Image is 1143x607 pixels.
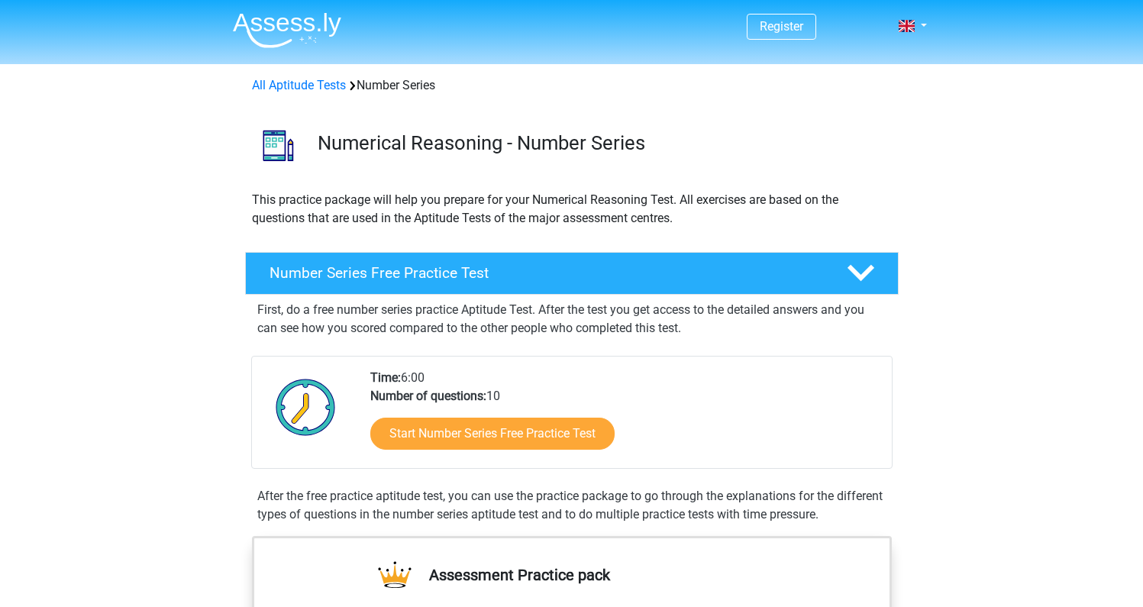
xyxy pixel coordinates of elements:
[267,369,344,445] img: Clock
[246,76,898,95] div: Number Series
[246,113,311,178] img: number series
[233,12,341,48] img: Assessly
[370,418,615,450] a: Start Number Series Free Practice Test
[239,252,905,295] a: Number Series Free Practice Test
[270,264,822,282] h4: Number Series Free Practice Test
[252,191,892,228] p: This practice package will help you prepare for your Numerical Reasoning Test. All exercises are ...
[359,369,891,468] div: 6:00 10
[251,487,893,524] div: After the free practice aptitude test, you can use the practice package to go through the explana...
[370,389,486,403] b: Number of questions:
[370,370,401,385] b: Time:
[257,301,886,337] p: First, do a free number series practice Aptitude Test. After the test you get access to the detai...
[318,131,886,155] h3: Numerical Reasoning - Number Series
[252,78,346,92] a: All Aptitude Tests
[760,19,803,34] a: Register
